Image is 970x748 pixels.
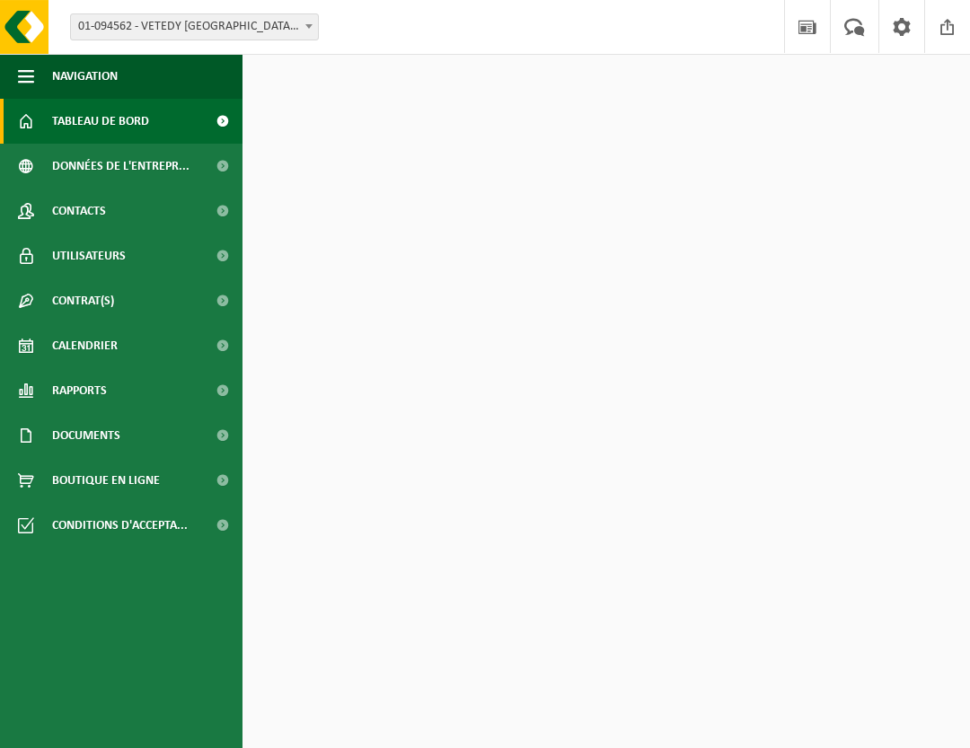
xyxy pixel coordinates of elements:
span: Tableau de bord [52,99,149,144]
span: Navigation [52,54,118,99]
span: Documents [52,413,120,458]
span: Rapports [52,368,107,413]
span: Contrat(s) [52,278,114,323]
span: Utilisateurs [52,233,126,278]
span: 01-094562 - VETEDY BELGIUM SA - ARLON [70,13,319,40]
span: Boutique en ligne [52,458,160,503]
span: Données de l'entrepr... [52,144,190,189]
span: 01-094562 - VETEDY BELGIUM SA - ARLON [71,14,318,40]
span: Calendrier [52,323,118,368]
span: Contacts [52,189,106,233]
span: Conditions d'accepta... [52,503,188,548]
